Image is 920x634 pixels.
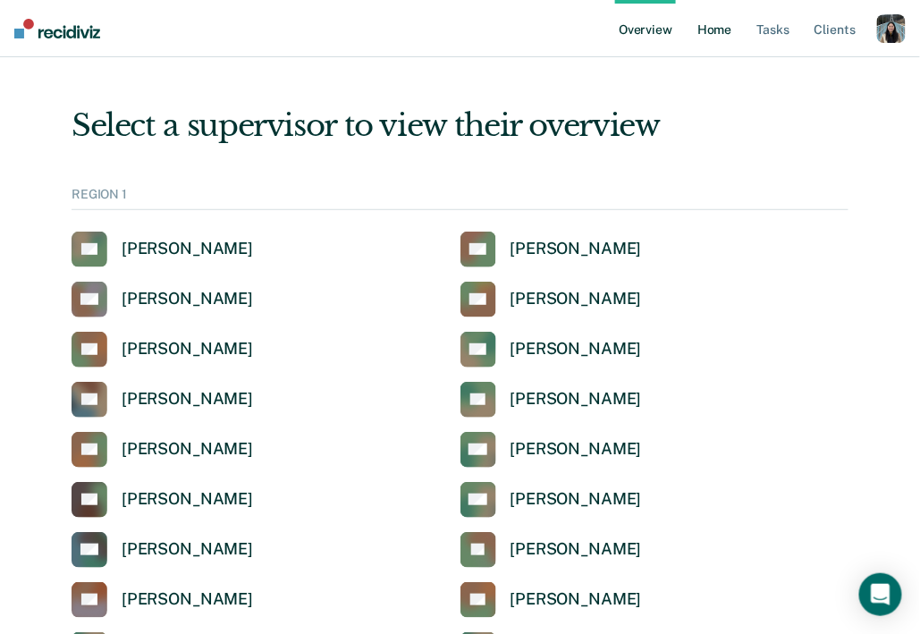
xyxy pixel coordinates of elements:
[72,187,848,210] div: REGION 1
[460,332,642,368] a: [PERSON_NAME]
[460,282,642,317] a: [PERSON_NAME]
[511,339,642,359] div: [PERSON_NAME]
[14,19,100,38] img: Recidiviz
[122,289,253,309] div: [PERSON_NAME]
[122,339,253,359] div: [PERSON_NAME]
[859,573,902,616] div: Open Intercom Messenger
[72,332,253,368] a: [PERSON_NAME]
[122,589,253,610] div: [PERSON_NAME]
[122,389,253,410] div: [PERSON_NAME]
[511,589,642,610] div: [PERSON_NAME]
[72,382,253,418] a: [PERSON_NAME]
[511,389,642,410] div: [PERSON_NAME]
[511,489,642,510] div: [PERSON_NAME]
[72,432,253,468] a: [PERSON_NAME]
[460,532,642,568] a: [PERSON_NAME]
[72,582,253,618] a: [PERSON_NAME]
[122,539,253,560] div: [PERSON_NAME]
[460,432,642,468] a: [PERSON_NAME]
[511,539,642,560] div: [PERSON_NAME]
[511,439,642,460] div: [PERSON_NAME]
[460,582,642,618] a: [PERSON_NAME]
[460,482,642,518] a: [PERSON_NAME]
[122,239,253,259] div: [PERSON_NAME]
[460,232,642,267] a: [PERSON_NAME]
[72,532,253,568] a: [PERSON_NAME]
[72,482,253,518] a: [PERSON_NAME]
[511,239,642,259] div: [PERSON_NAME]
[122,439,253,460] div: [PERSON_NAME]
[72,107,848,144] div: Select a supervisor to view their overview
[72,232,253,267] a: [PERSON_NAME]
[511,289,642,309] div: [PERSON_NAME]
[460,382,642,418] a: [PERSON_NAME]
[72,282,253,317] a: [PERSON_NAME]
[122,489,253,510] div: [PERSON_NAME]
